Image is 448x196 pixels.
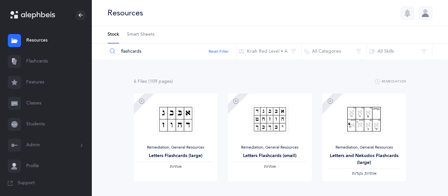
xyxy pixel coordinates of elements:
div: Remediation, General Resources [233,145,306,150]
button: Remediation [375,78,406,86]
span: Smart Sheets [127,31,154,38]
span: ‫אותיות, נקודות‬ [352,171,377,176]
span: 6 File [134,79,147,84]
span: s [170,79,172,84]
span: ‫אותיות‬ [170,164,182,169]
input: Search Resources [107,44,236,59]
div: Resources [108,8,143,18]
span: (109 page ) [148,79,173,84]
img: Letters_Flashcards_Mini_thumbnail_1612303140.png [251,104,289,134]
div: Letters Flashcards (small) [233,152,306,159]
span: s [145,79,147,84]
div: Remediation, General Resources [328,145,401,150]
button: All Categories [301,44,367,59]
img: Large_Print_Letters_and_Nekudos_Flashcards_thumbnail_1739080591.png [345,104,383,134]
button: Kriah Red Level • A [236,44,302,59]
button: All Skills [367,44,432,59]
span: Support [18,180,35,187]
div: Remediation, General Resources [139,145,212,150]
button: Reset Filter [209,48,229,54]
img: Letters_flashcards_Large_thumbnail_1612303125.png [157,104,194,134]
span: ‫אותיות‬ [264,164,276,169]
div: Letters and Nekudos Flashcards (large) [328,152,401,166]
div: Letters Flashcards (large) [139,152,212,159]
